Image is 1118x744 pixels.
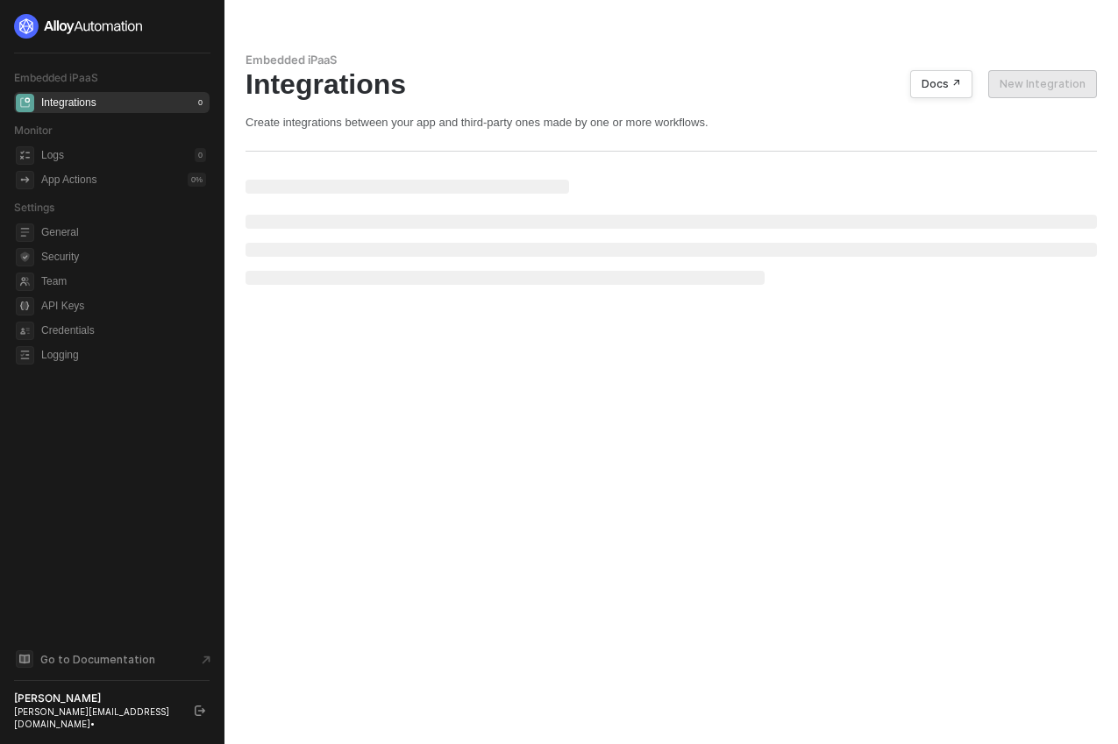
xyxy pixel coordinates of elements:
[197,651,215,669] span: document-arrow
[14,124,53,137] span: Monitor
[41,320,206,341] span: Credentials
[16,346,34,365] span: logging
[988,70,1097,98] button: New Integration
[41,246,206,267] span: Security
[195,705,205,716] span: logout
[16,171,34,189] span: icon-app-actions
[16,273,34,291] span: team
[14,14,210,39] a: logo
[41,96,96,110] div: Integrations
[16,146,34,165] span: icon-logs
[16,297,34,315] span: api-key
[246,67,1097,101] div: Integrations
[14,71,98,84] span: Embedded iPaaS
[922,77,961,91] div: Docs ↗
[14,648,210,670] a: Knowledge Base
[246,115,1097,130] div: Create integrations between your app and third-party ones made by one or more workflows.
[14,705,179,730] div: [PERSON_NAME][EMAIL_ADDRESS][DOMAIN_NAME] •
[16,650,33,668] span: documentation
[41,173,96,188] div: App Actions
[16,223,34,242] span: general
[41,271,206,292] span: Team
[41,295,206,316] span: API Keys
[195,96,206,110] div: 0
[14,14,144,39] img: logo
[14,201,54,214] span: Settings
[16,248,34,266] span: security
[195,148,206,162] div: 0
[41,148,64,163] div: Logs
[16,322,34,340] span: credentials
[188,173,206,187] div: 0 %
[41,222,206,243] span: General
[40,652,155,667] span: Go to Documentation
[16,94,34,112] span: integrations
[910,70,972,98] button: Docs ↗
[246,53,1097,67] div: Embedded iPaaS
[14,691,179,705] div: [PERSON_NAME]
[41,344,206,365] span: Logging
